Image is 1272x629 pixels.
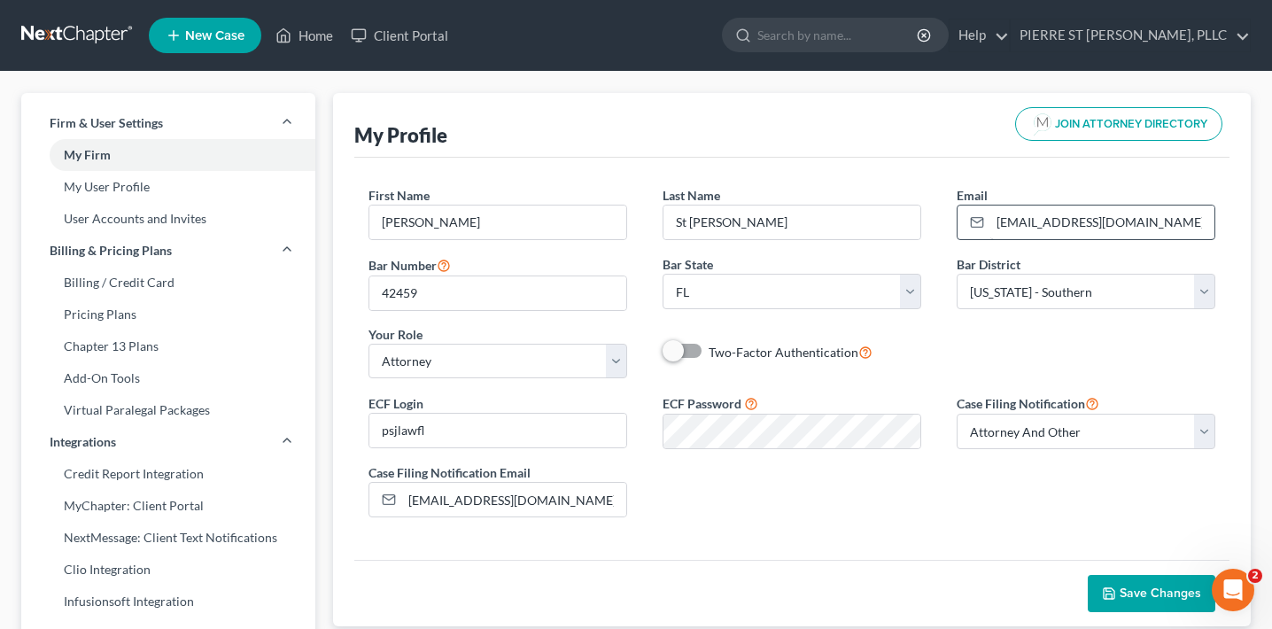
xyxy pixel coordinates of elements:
[354,122,447,148] div: My Profile
[957,255,1020,274] label: Bar District
[709,345,858,360] span: Two-Factor Authentication
[21,490,315,522] a: MyChapter: Client Portal
[21,426,315,458] a: Integrations
[21,522,315,554] a: NextMessage: Client Text Notifications
[368,394,423,413] label: ECF Login
[957,392,1099,414] label: Case Filing Notification
[21,267,315,299] a: Billing / Credit Card
[369,414,626,447] input: Enter ecf login...
[50,433,116,451] span: Integrations
[21,458,315,490] a: Credit Report Integration
[21,107,315,139] a: Firm & User Settings
[1030,112,1055,136] img: modern-attorney-logo-488310dd42d0e56951fffe13e3ed90e038bc441dd813d23dff0c9337a977f38e.png
[1088,575,1215,612] button: Save Changes
[1248,569,1262,583] span: 2
[663,188,720,203] span: Last Name
[368,254,451,276] label: Bar Number
[21,330,315,362] a: Chapter 13 Plans
[957,188,988,203] span: Email
[50,114,163,132] span: Firm & User Settings
[21,171,315,203] a: My User Profile
[663,394,741,413] label: ECF Password
[21,235,315,267] a: Billing & Pricing Plans
[663,255,713,274] label: Bar State
[368,463,531,482] label: Case Filing Notification Email
[368,327,423,342] span: Your Role
[990,206,1214,239] input: Enter email...
[185,29,244,43] span: New Case
[1055,119,1207,130] span: JOIN ATTORNEY DIRECTORY
[1015,107,1222,141] button: JOIN ATTORNEY DIRECTORY
[368,188,430,203] span: First Name
[1212,569,1254,611] iframe: Intercom live chat
[369,206,626,239] input: Enter first name...
[1011,19,1250,51] a: PIERRE ST [PERSON_NAME], PLLC
[663,206,920,239] input: Enter last name...
[267,19,342,51] a: Home
[21,362,315,394] a: Add-On Tools
[21,586,315,617] a: Infusionsoft Integration
[402,483,626,516] input: Enter notification email..
[21,394,315,426] a: Virtual Paralegal Packages
[21,554,315,586] a: Clio Integration
[21,203,315,235] a: User Accounts and Invites
[950,19,1009,51] a: Help
[1120,586,1201,601] span: Save Changes
[50,242,172,260] span: Billing & Pricing Plans
[369,276,626,310] input: #
[342,19,457,51] a: Client Portal
[757,19,919,51] input: Search by name...
[21,299,315,330] a: Pricing Plans
[21,139,315,171] a: My Firm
